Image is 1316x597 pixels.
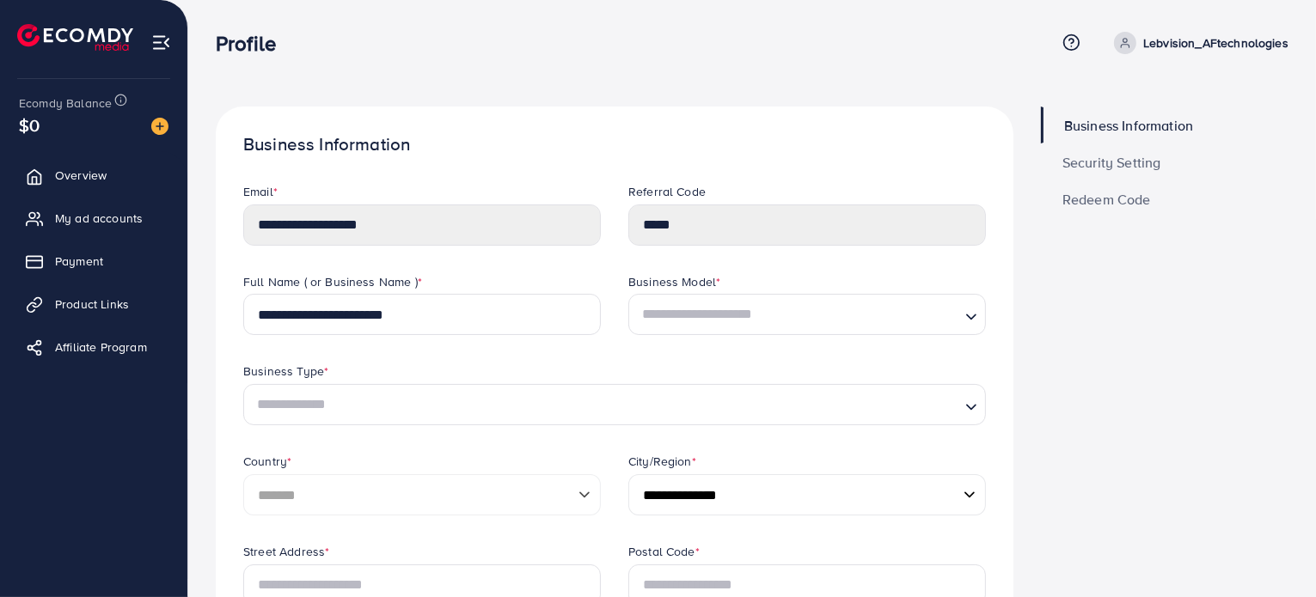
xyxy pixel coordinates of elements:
[243,362,328,380] label: Business Type
[628,294,986,335] div: Search for option
[151,118,168,135] img: image
[55,295,129,313] span: Product Links
[1143,33,1288,53] p: Lebvision_AFtechnologies
[13,158,174,192] a: Overview
[636,299,958,331] input: Search for option
[13,287,174,321] a: Product Links
[243,134,986,155] h1: Business Information
[243,453,291,470] label: Country
[1062,192,1151,206] span: Redeem Code
[628,543,700,560] label: Postal Code
[1107,32,1288,54] a: Lebvision_AFtechnologies
[19,113,40,137] span: $0
[216,31,290,56] h3: Profile
[251,389,958,421] input: Search for option
[628,453,696,470] label: City/Region
[13,244,174,278] a: Payment
[1062,155,1161,169] span: Security Setting
[13,330,174,364] a: Affiliate Program
[55,167,107,184] span: Overview
[55,210,143,227] span: My ad accounts
[628,183,706,200] label: Referral Code
[55,253,103,270] span: Payment
[1243,520,1303,584] iframe: Chat
[55,338,147,356] span: Affiliate Program
[13,201,174,235] a: My ad accounts
[628,273,720,290] label: Business Model
[243,273,422,290] label: Full Name ( or Business Name )
[1064,119,1193,132] span: Business Information
[17,24,133,51] img: logo
[243,384,986,425] div: Search for option
[243,543,329,560] label: Street Address
[243,183,278,200] label: Email
[151,33,171,52] img: menu
[19,94,112,112] span: Ecomdy Balance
